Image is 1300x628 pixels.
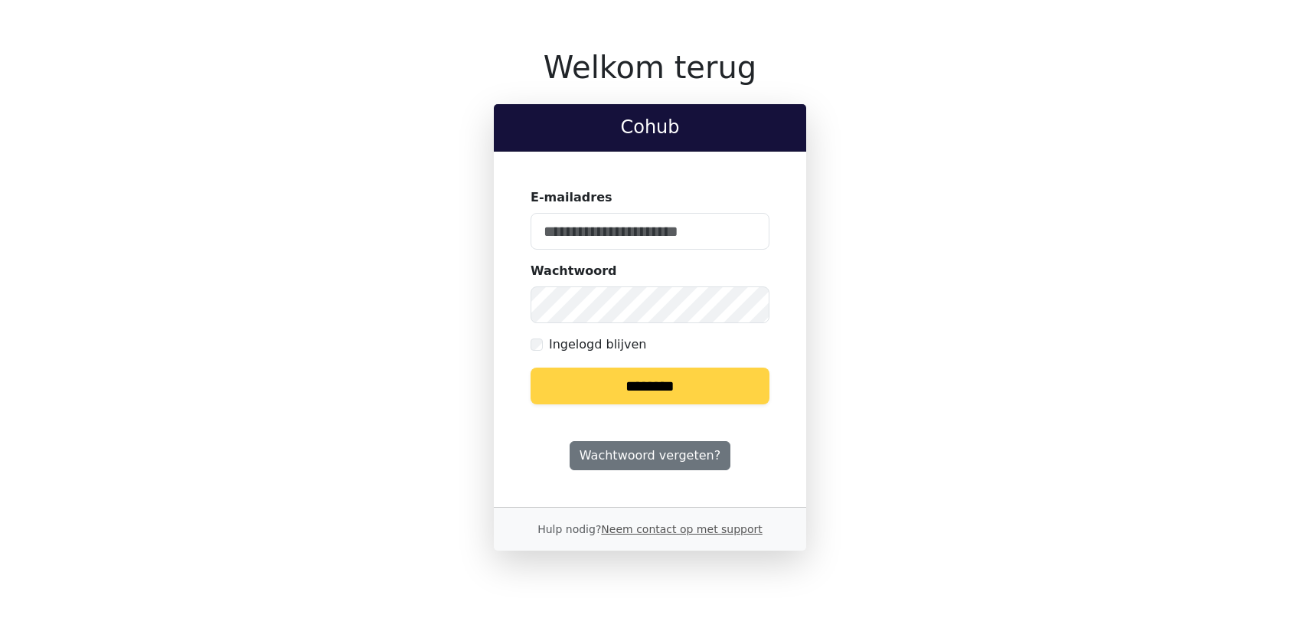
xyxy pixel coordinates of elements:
[506,116,794,139] h2: Cohub
[601,523,762,535] a: Neem contact op met support
[570,441,730,470] a: Wachtwoord vergeten?
[549,335,646,354] label: Ingelogd blijven
[531,262,617,280] label: Wachtwoord
[537,523,763,535] small: Hulp nodig?
[494,49,806,86] h1: Welkom terug
[531,188,612,207] label: E-mailadres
